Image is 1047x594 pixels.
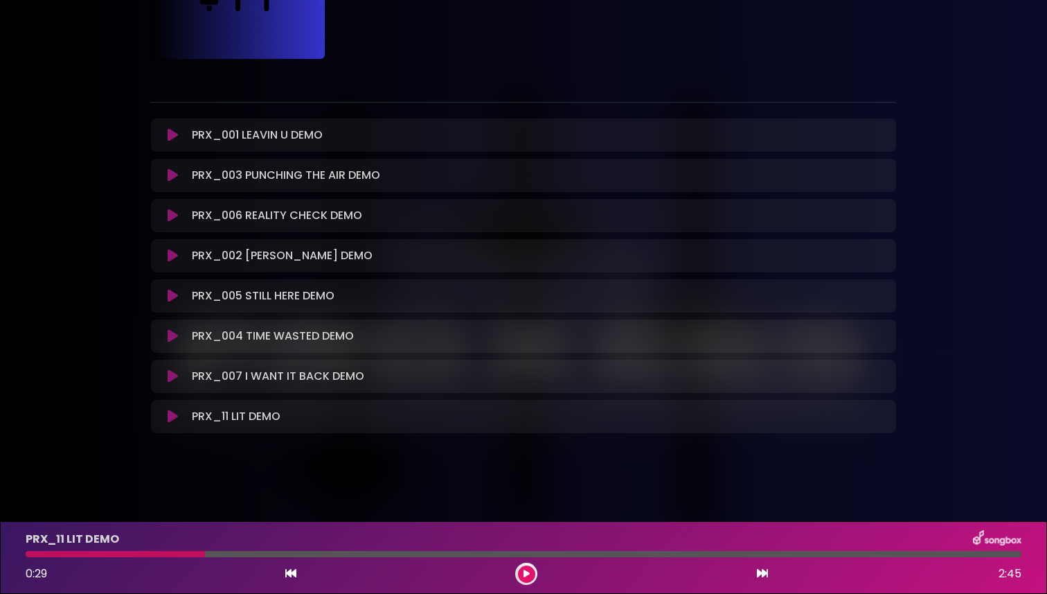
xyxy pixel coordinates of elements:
p: PRX_003 PUNCHING THE AIR DEMO [192,167,380,184]
p: PRX_004 TIME WASTED DEMO [192,328,354,344]
p: PRX_001 LEAVIN U DEMO [192,127,323,143]
p: PRX_005 STILL HERE DEMO [192,288,334,304]
p: PRX_002 [PERSON_NAME] DEMO [192,247,373,264]
p: PRX_11 LIT DEMO [192,408,280,425]
p: PRX_006 REALITY CHECK DEMO [192,207,362,224]
p: PRX_007 I WANT IT BACK DEMO [192,368,364,385]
